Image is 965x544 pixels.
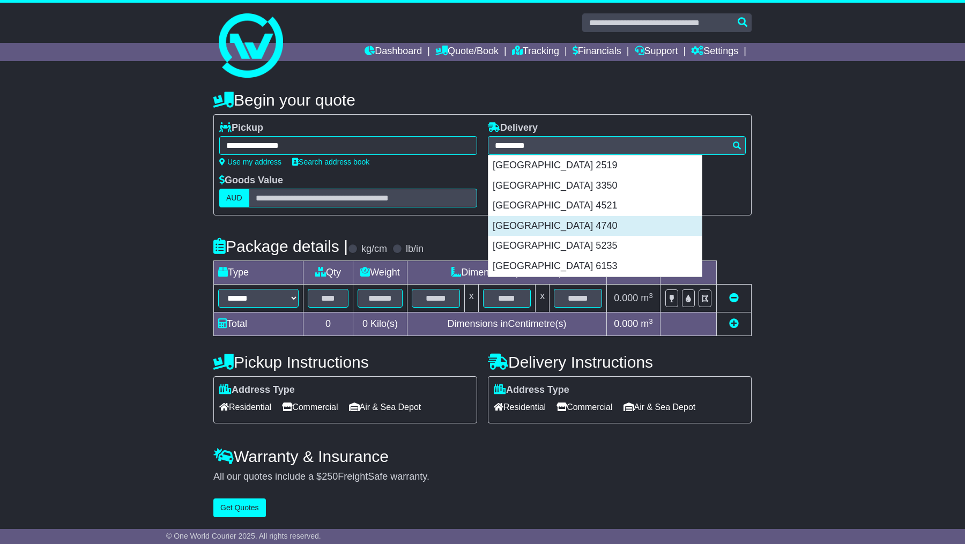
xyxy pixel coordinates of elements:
td: Weight [353,261,407,285]
span: Commercial [556,399,612,415]
label: Pickup [219,122,263,134]
td: 0 [303,312,353,336]
a: Add new item [729,318,739,329]
a: Support [635,43,678,61]
span: Air & Sea Depot [349,399,421,415]
label: Goods Value [219,175,283,187]
div: [GEOGRAPHIC_DATA] 6153 [488,256,702,277]
span: 0 [362,318,368,329]
td: Type [214,261,303,285]
label: Delivery [488,122,538,134]
div: [GEOGRAPHIC_DATA] 5235 [488,236,702,256]
div: [GEOGRAPHIC_DATA] 4740 [488,216,702,236]
label: Address Type [494,384,569,396]
sup: 3 [649,292,653,300]
div: [GEOGRAPHIC_DATA] 4521 [488,196,702,216]
a: Dashboard [365,43,422,61]
a: Settings [691,43,738,61]
span: m [641,318,653,329]
a: Tracking [512,43,559,61]
label: AUD [219,189,249,207]
h4: Pickup Instructions [213,353,477,371]
label: Address Type [219,384,295,396]
span: Commercial [282,399,338,415]
a: Quote/Book [435,43,499,61]
div: All our quotes include a $ FreightSafe warranty. [213,471,752,483]
button: Get Quotes [213,498,266,517]
typeahead: Please provide city [488,136,746,155]
h4: Begin your quote [213,91,752,109]
td: Total [214,312,303,336]
div: [GEOGRAPHIC_DATA] 3350 [488,176,702,196]
span: 0.000 [614,293,638,303]
div: [GEOGRAPHIC_DATA] 2519 [488,155,702,176]
a: Financials [573,43,621,61]
td: Dimensions in Centimetre(s) [407,312,606,336]
span: 250 [322,471,338,482]
span: Air & Sea Depot [623,399,696,415]
td: Kilo(s) [353,312,407,336]
h4: Warranty & Insurance [213,448,752,465]
sup: 3 [649,317,653,325]
a: Remove this item [729,293,739,303]
td: x [536,285,550,312]
h4: Delivery Instructions [488,353,752,371]
span: Residential [219,399,271,415]
a: Search address book [292,158,369,166]
td: Dimensions (L x W x H) [407,261,606,285]
label: kg/cm [361,243,387,255]
label: lb/in [406,243,424,255]
h4: Package details | [213,237,348,255]
td: Qty [303,261,353,285]
span: 0.000 [614,318,638,329]
span: © One World Courier 2025. All rights reserved. [166,532,321,540]
a: Use my address [219,158,281,166]
td: x [464,285,478,312]
span: m [641,293,653,303]
span: Residential [494,399,546,415]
